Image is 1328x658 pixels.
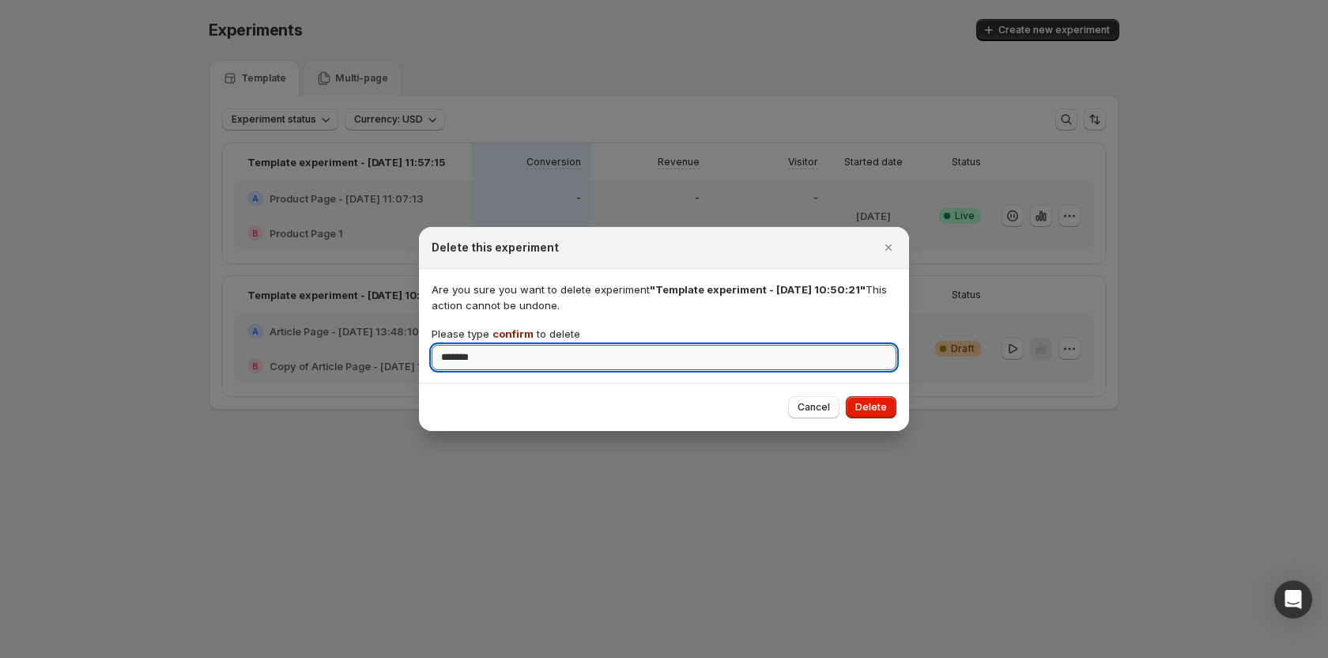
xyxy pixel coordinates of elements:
[650,283,866,296] span: "Template experiment - [DATE] 10:50:21"
[432,326,580,342] p: Please type to delete
[788,396,839,418] button: Cancel
[855,401,887,414] span: Delete
[432,240,559,255] h2: Delete this experiment
[1274,580,1312,618] div: Open Intercom Messenger
[846,396,896,418] button: Delete
[798,401,830,414] span: Cancel
[432,282,896,313] p: Are you sure you want to delete experiment This action cannot be undone.
[492,327,534,340] span: confirm
[877,236,900,259] button: Close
